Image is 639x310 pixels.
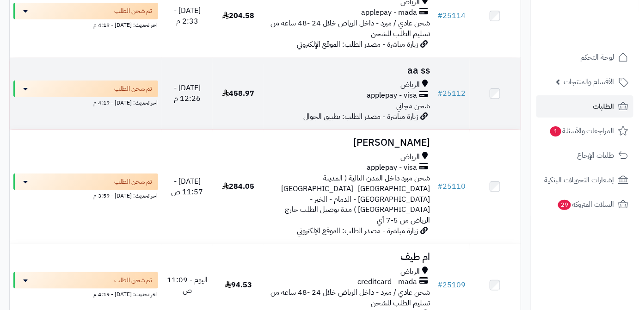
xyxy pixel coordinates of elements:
[167,274,208,296] span: اليوم - 11:09 ص
[544,174,614,186] span: إشعارات التحويلات البنكية
[558,199,571,210] span: 29
[304,111,418,122] span: زيارة مباشرة - مصدر الطلب: تطبيق الجوال
[268,65,430,76] h3: aa ss
[401,152,420,162] span: الرياض
[438,10,466,21] a: #25114
[438,279,466,291] a: #25109
[438,181,443,192] span: #
[576,17,630,36] img: logo-2.png
[536,144,633,167] a: طلبات الإرجاع
[115,84,153,93] span: تم شحن الطلب
[536,120,633,142] a: المراجعات والأسئلة1
[536,169,633,191] a: إشعارات التحويلات البنكية
[13,97,158,107] div: اخر تحديث: [DATE] - 4:19 م
[549,124,614,137] span: المراجعات والأسئلة
[115,6,153,16] span: تم شحن الطلب
[115,177,153,186] span: تم شحن الطلب
[438,279,443,291] span: #
[401,80,420,90] span: الرياض
[174,5,201,27] span: [DATE] - 2:33 م
[222,88,254,99] span: 458.97
[115,276,153,285] span: تم شحن الطلب
[13,190,158,200] div: اخر تحديث: [DATE] - 3:59 م
[536,193,633,216] a: السلات المتروكة29
[362,7,418,18] span: applepay - mada
[225,279,252,291] span: 94.53
[550,126,561,136] span: 1
[438,181,466,192] a: #25110
[297,39,418,50] span: زيارة مباشرة - مصدر الطلب: الموقع الإلكتروني
[268,137,430,148] h3: [PERSON_NAME]
[174,82,201,104] span: [DATE] - 12:26 م
[297,225,418,236] span: زيارة مباشرة - مصدر الطلب: الموقع الإلكتروني
[438,88,466,99] a: #25112
[222,10,254,21] span: 204.58
[557,198,614,211] span: السلات المتروكة
[401,267,420,277] span: الرياض
[367,90,418,101] span: applepay - visa
[358,277,418,287] span: creditcard - mada
[536,95,633,118] a: الطلبات
[13,19,158,29] div: اخر تحديث: [DATE] - 4:19 م
[438,10,443,21] span: #
[222,181,254,192] span: 284.05
[271,287,430,309] span: شحن عادي / مبرد - داخل الرياض خلال 24 -48 ساعه من تسليم الطلب للشحن
[13,289,158,298] div: اخر تحديث: [DATE] - 4:19 م
[577,149,614,162] span: طلبات الإرجاع
[367,162,418,173] span: applepay - visa
[277,173,430,226] span: شحن مبرد داخل المدن التالية ( المدينة [GEOGRAPHIC_DATA]- [GEOGRAPHIC_DATA] - [GEOGRAPHIC_DATA] - ...
[438,88,443,99] span: #
[536,46,633,68] a: لوحة التحكم
[397,100,430,112] span: شحن مجاني
[593,100,614,113] span: الطلبات
[580,51,614,64] span: لوحة التحكم
[564,75,614,88] span: الأقسام والمنتجات
[271,18,430,39] span: شحن عادي / مبرد - داخل الرياض خلال 24 -48 ساعه من تسليم الطلب للشحن
[171,176,203,198] span: [DATE] - 11:57 ص
[268,252,430,262] h3: ام طيف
